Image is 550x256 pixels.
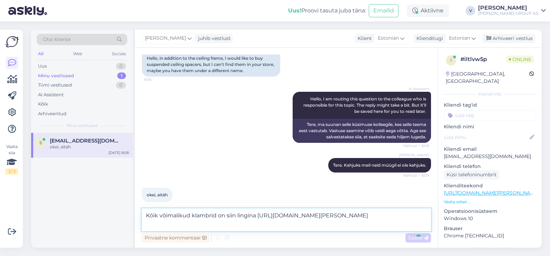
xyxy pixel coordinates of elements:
[147,192,168,197] span: okei, aitäh
[37,49,45,58] div: All
[444,101,536,109] p: Kliendi tag'id
[403,143,429,148] span: Nähtud ✓ 8:08
[444,208,536,215] p: Operatsioonisüsteem
[506,56,534,63] span: Online
[43,36,71,43] span: Otsi kliente
[444,182,536,189] p: Klienditeekond
[66,122,98,129] span: Minu vestlused
[444,163,536,170] p: Kliendi telefon
[116,82,126,89] div: 0
[482,34,535,43] div: Arhiveeri vestlus
[478,11,538,16] div: [PERSON_NAME] GROUP AS
[38,82,72,89] div: Tiimi vestlused
[72,49,84,58] div: Web
[50,138,122,144] span: suursaarmartin@gmail.com
[407,4,449,17] div: Aktiivne
[446,70,529,85] div: [GEOGRAPHIC_DATA], [GEOGRAPHIC_DATA]
[444,110,536,120] input: Lisa tag
[444,246,536,253] div: [PERSON_NAME]
[6,168,18,175] div: 2 / 3
[144,77,170,82] span: 8:08
[355,35,372,42] div: Klient
[303,96,427,114] span: Hello, I am routing this question to the colleague who is responsible for this topic. The reply m...
[333,163,426,168] span: Tere. Kahjuks meil neid müügil ei ole kahjuks.
[450,58,452,63] span: i
[444,146,536,153] p: Kliendi email
[38,63,47,70] div: Uus
[6,35,19,48] img: Askly Logo
[478,5,538,11] div: [PERSON_NAME]
[444,91,536,97] div: Kliendi info
[460,55,506,63] div: # iltlvw5p
[109,150,129,155] div: [DATE] 8:08
[466,6,475,16] div: V
[399,152,429,158] span: [PERSON_NAME]
[378,35,399,42] span: Estonian
[403,173,429,178] span: Nähtud ✓ 8:09
[288,7,366,15] div: Proovi tasuta juba täna:
[38,110,66,117] div: Arhiveeritud
[116,63,126,70] div: 0
[444,199,536,205] p: Vaata edasi ...
[288,7,301,14] b: Uus!
[449,35,470,42] span: Estonian
[145,35,186,42] span: [PERSON_NAME]
[293,119,431,143] div: Tere, ma suunan selle küsimuse kolleegile, kes selle teema eest vastutab. Vastuse saamine võib ve...
[50,144,129,150] div: okei, aitäh
[403,86,429,91] span: AI Assistent
[38,101,48,108] div: Kõik
[444,123,536,130] p: Kliendi nimi
[444,215,536,222] p: Windows 10
[117,72,126,79] div: 1
[38,72,74,79] div: Minu vestlused
[414,35,443,42] div: Klienditugi
[142,52,280,77] div: Hello, in addition to the ceiling frame, I would like to buy suspended ceiling spacers, but I can...
[38,91,64,98] div: AI Assistent
[6,144,18,175] div: Vaata siia
[369,4,398,17] button: Emailid
[478,5,546,16] a: [PERSON_NAME][PERSON_NAME] GROUP AS
[39,140,42,145] span: s
[444,225,536,232] p: Brauser
[444,153,536,160] p: [EMAIL_ADDRESS][DOMAIN_NAME]
[444,190,539,196] a: [URL][DOMAIN_NAME][PERSON_NAME]
[444,134,528,141] input: Lisa nimi
[110,49,127,58] div: Socials
[444,232,536,239] p: Chrome [TECHNICAL_ID]
[195,35,231,42] div: juhib vestlust
[444,170,499,179] div: Küsi telefoninumbrit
